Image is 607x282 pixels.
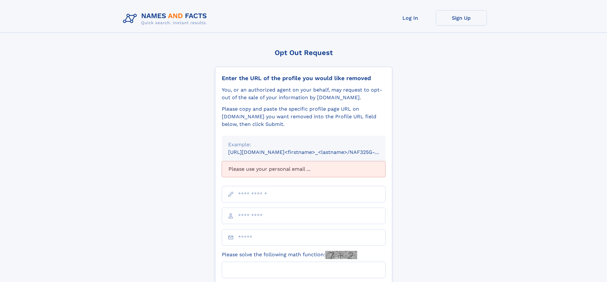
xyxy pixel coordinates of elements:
div: Please copy and paste the specific profile page URL on [DOMAIN_NAME] you want removed into the Pr... [222,105,386,128]
img: Logo Names and Facts [120,10,212,27]
div: Please use your personal email ... [222,161,386,177]
div: Example: [228,141,379,148]
div: Enter the URL of the profile you would like removed [222,75,386,82]
label: Please solve the following math function: [222,251,357,259]
a: Log In [385,10,436,26]
a: Sign Up [436,10,487,26]
div: Opt Out Request [215,49,392,57]
small: [URL][DOMAIN_NAME]<firstname>_<lastname>/NAF325G-xxxxxxxx [228,149,398,155]
div: You, or an authorized agent on your behalf, may request to opt-out of the sale of your informatio... [222,86,386,101]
